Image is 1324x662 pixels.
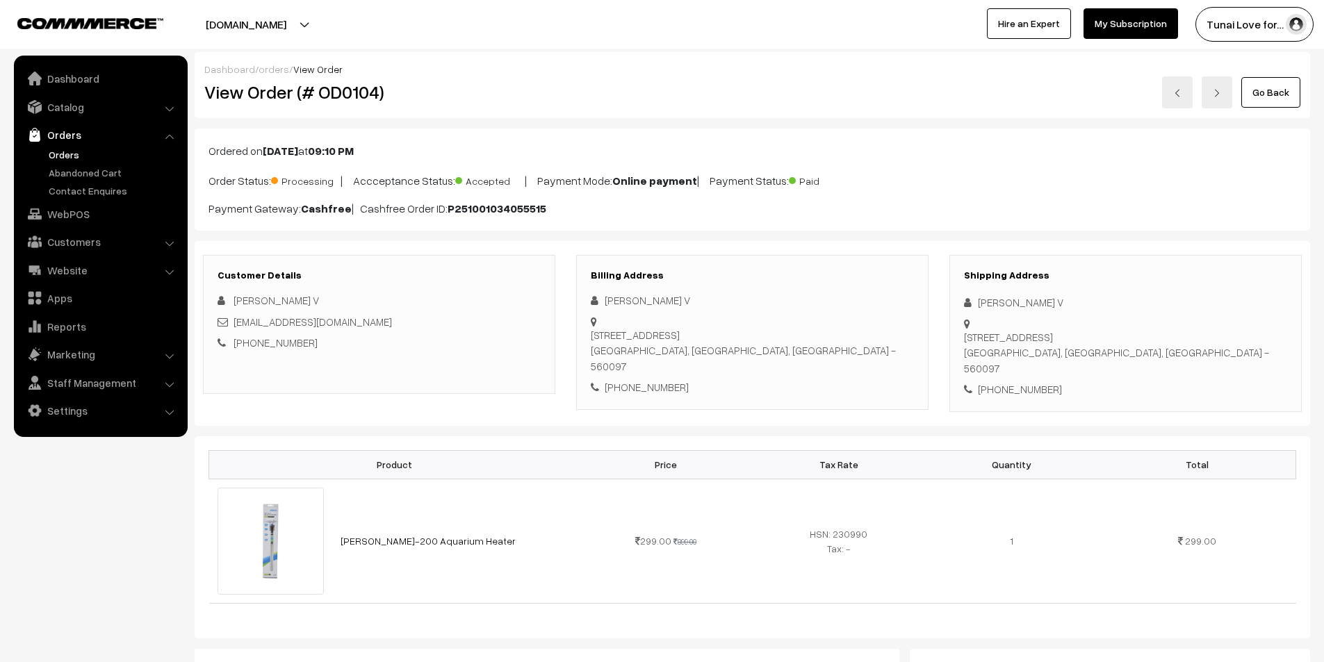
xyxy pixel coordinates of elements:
a: Apps [17,286,183,311]
th: Product [209,450,580,479]
img: right-arrow.png [1213,89,1221,97]
div: / / [204,62,1300,76]
a: Reports [17,314,183,339]
a: Marketing [17,342,183,367]
b: 09:10 PM [308,144,354,158]
b: Cashfree [301,201,352,215]
span: Accepted [455,170,525,188]
div: [PHONE_NUMBER] [964,381,1287,397]
div: [PERSON_NAME] V [591,292,914,308]
p: Ordered on at [209,142,1296,159]
strike: 899.00 [673,537,696,546]
th: Total [1098,450,1296,479]
a: [PERSON_NAME]-200 Aquarium Heater [341,535,516,547]
span: 299.00 [1185,535,1216,547]
span: 299.00 [635,535,671,547]
button: Tunai Love for… [1195,7,1314,42]
span: Processing [271,170,341,188]
span: View Order [293,63,343,75]
h3: Billing Address [591,270,914,281]
div: [PHONE_NUMBER] [591,379,914,395]
a: Website [17,258,183,283]
th: Price [580,450,753,479]
a: Dashboard [204,63,255,75]
a: Abandoned Cart [45,165,183,180]
b: [DATE] [263,144,298,158]
a: Hire an Expert [987,8,1071,39]
th: Tax Rate [752,450,925,479]
a: Orders [17,122,183,147]
a: Go Back [1241,77,1300,108]
span: HSN: 230990 Tax: - [810,528,867,554]
a: Orders [45,147,183,162]
a: [PHONE_NUMBER] [234,336,318,349]
h3: Customer Details [218,270,541,281]
p: Order Status: | Accceptance Status: | Payment Mode: | Payment Status: [209,170,1296,189]
a: Staff Management [17,370,183,395]
a: COMMMERCE [17,14,139,31]
a: [EMAIL_ADDRESS][DOMAIN_NAME] [234,315,392,328]
a: Catalog [17,94,183,119]
h3: Shipping Address [964,270,1287,281]
a: WebPOS [17,201,183,226]
p: Payment Gateway: | Cashfree Order ID: [209,200,1296,217]
img: COMMMERCE [17,18,163,28]
a: Customers [17,229,183,254]
b: P251001034055515 [448,201,546,215]
img: 61aUpEN8TJL._SL1500_.jpg [218,488,325,595]
th: Quantity [925,450,1098,479]
b: Online payment [612,174,697,188]
a: orders [259,63,289,75]
img: left-arrow.png [1173,89,1182,97]
a: Contact Enquires [45,183,183,198]
a: My Subscription [1084,8,1178,39]
div: [PERSON_NAME] V [964,295,1287,311]
span: [PERSON_NAME] V [234,294,319,306]
span: 1 [1010,535,1013,547]
a: Settings [17,398,183,423]
img: user [1286,14,1307,35]
h2: View Order (# OD0104) [204,81,556,103]
div: [STREET_ADDRESS] [GEOGRAPHIC_DATA], [GEOGRAPHIC_DATA], [GEOGRAPHIC_DATA] - 560097 [964,329,1287,376]
div: [STREET_ADDRESS] [GEOGRAPHIC_DATA], [GEOGRAPHIC_DATA], [GEOGRAPHIC_DATA] - 560097 [591,327,914,374]
span: Paid [789,170,858,188]
button: [DOMAIN_NAME] [157,7,335,42]
a: Dashboard [17,66,183,91]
